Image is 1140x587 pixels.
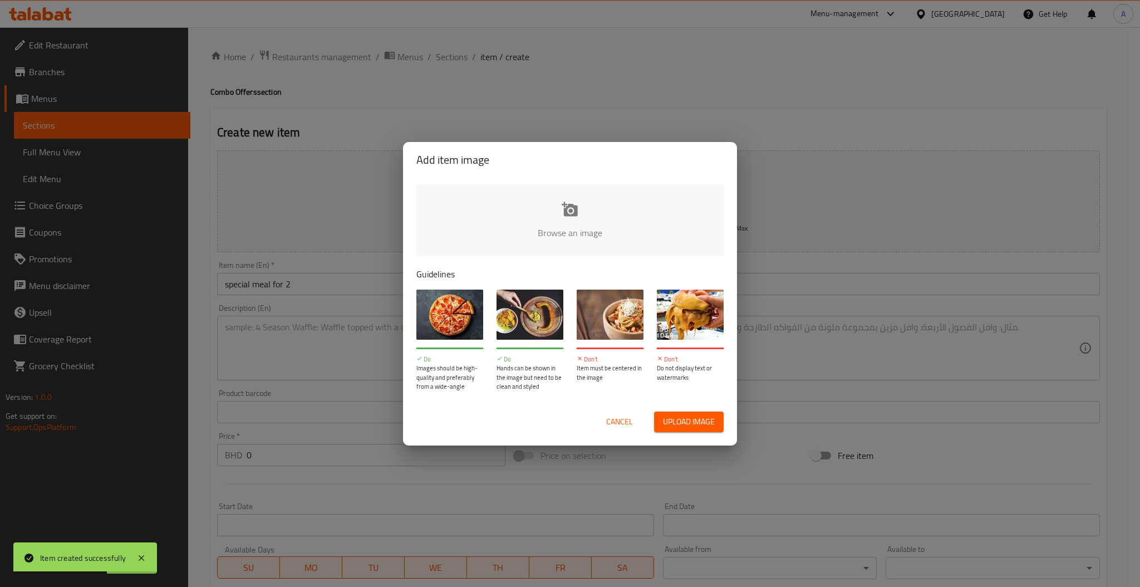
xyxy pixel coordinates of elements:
span: Upload image [663,415,715,429]
p: Do not display text or watermarks [657,364,724,382]
p: Don't [577,355,643,364]
p: Item must be centered in the image [577,364,643,382]
button: Upload image [654,412,724,432]
p: Hands can be shown in the image but need to be clean and styled [497,364,563,392]
img: guide-img-2@3x.jpg [497,290,563,340]
p: Images should be high-quality and preferably from a wide-angle [416,364,483,392]
p: Don't [657,355,724,364]
button: Cancel [602,412,637,432]
img: guide-img-3@3x.jpg [577,290,643,340]
p: Do [416,355,483,364]
p: Guidelines [416,267,724,281]
span: Cancel [606,415,633,429]
p: Do [497,355,563,364]
img: guide-img-4@3x.jpg [657,290,724,340]
div: Item created successfully [40,552,126,564]
img: guide-img-1@3x.jpg [416,290,483,340]
h2: Add item image [416,151,724,169]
